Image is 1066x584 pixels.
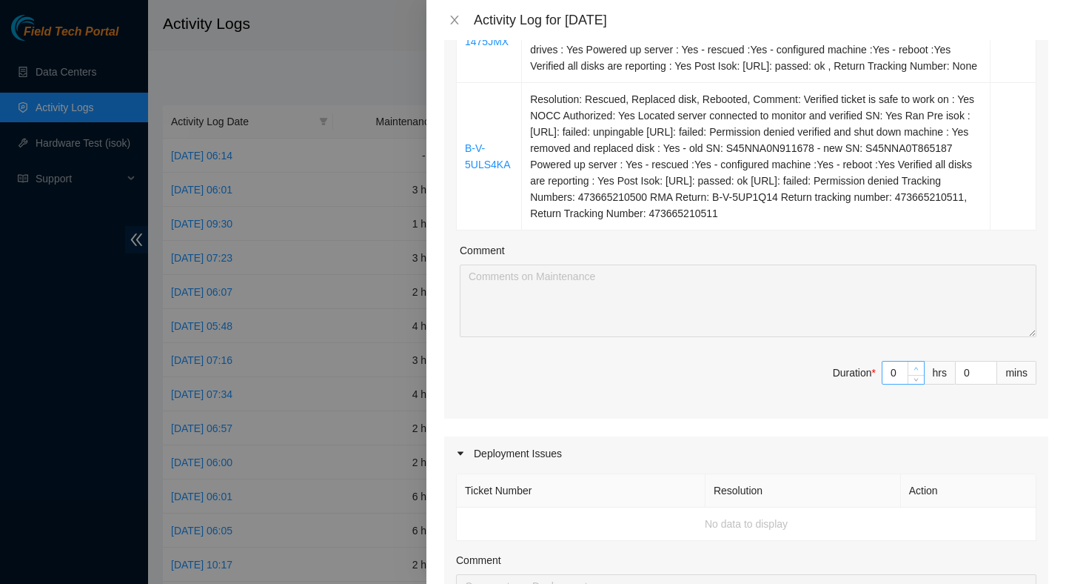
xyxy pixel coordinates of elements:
span: close [449,14,460,26]
span: up [912,365,921,374]
td: No data to display [457,508,1036,541]
label: Comment [456,552,501,568]
div: hrs [925,361,956,385]
th: Resolution [705,474,901,508]
span: down [912,375,921,384]
span: Increase Value [908,362,924,375]
td: Resolution: Rescued, Replaced disk, Rebooted, Comment: Verified ticket is safe to work on : Yes N... [522,83,990,230]
textarea: Comment [460,265,1036,337]
button: Close [444,13,465,27]
div: Activity Log for [DATE] [474,12,1048,28]
span: Decrease Value [908,375,924,384]
div: Duration [833,365,876,381]
th: Action [901,474,1036,508]
span: caret-right [456,449,465,458]
label: Comment [460,242,505,259]
div: Deployment Issues [444,437,1048,471]
div: mins [997,361,1036,385]
th: Ticket Number [457,474,705,508]
a: B-V-5ULS4KA [465,142,510,170]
